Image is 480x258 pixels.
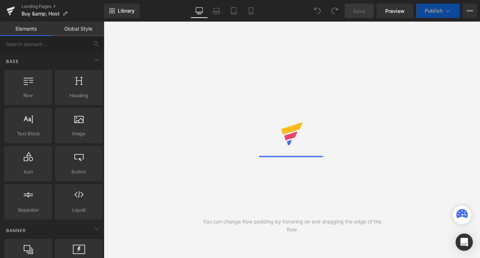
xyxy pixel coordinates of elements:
[353,7,365,15] span: Save
[57,92,101,99] span: Heading
[242,4,260,18] a: Mobile
[118,8,135,14] span: Library
[208,4,225,18] a: Laptop
[310,4,325,18] button: Undo
[191,4,208,18] a: Desktop
[6,92,50,99] span: Row
[57,206,101,214] span: Liquid
[57,168,101,176] span: Button
[5,227,27,234] span: Banner
[22,11,60,17] span: Buy &amp; Host
[52,22,104,36] a: Global Style
[225,4,242,18] a: Tablet
[6,206,50,214] span: Separator
[5,58,19,65] span: Base
[57,130,101,137] span: Image
[463,4,477,18] button: More
[327,4,342,18] button: Redo
[6,130,50,137] span: Text Block
[198,218,386,234] div: You can change Row padding by hovering on and dragging the edge of the Row
[385,7,405,15] span: Preview
[425,8,443,14] span: Publish
[377,4,413,18] a: Preview
[22,4,104,9] a: Landing Pages
[456,234,473,251] div: Open Intercom Messenger
[104,4,140,18] a: New Library
[6,168,50,176] span: Icon
[416,4,460,18] button: Publish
